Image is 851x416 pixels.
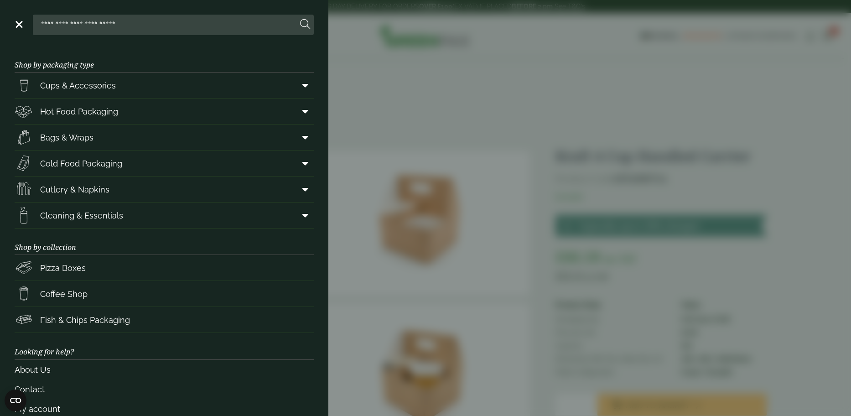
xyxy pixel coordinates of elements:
button: Open CMP widget [5,390,26,411]
a: Hot Food Packaging [15,99,314,124]
span: Coffee Shop [40,288,88,300]
a: Bags & Wraps [15,125,314,150]
h3: Shop by collection [15,229,314,255]
span: Cutlery & Napkins [40,183,109,196]
img: FishNchip_box.svg [15,311,33,329]
img: Paper_carriers.svg [15,128,33,146]
a: About Us [15,360,314,380]
a: Fish & Chips Packaging [15,307,314,333]
span: Cups & Accessories [40,79,116,92]
a: Coffee Shop [15,281,314,307]
a: Cold Food Packaging [15,151,314,176]
span: Bags & Wraps [40,131,93,144]
a: Cutlery & Napkins [15,177,314,202]
img: Deli_box.svg [15,102,33,120]
img: HotDrink_paperCup.svg [15,285,33,303]
span: Hot Food Packaging [40,105,118,118]
img: Pizza_boxes.svg [15,259,33,277]
h3: Looking for help? [15,333,314,359]
a: Cleaning & Essentials [15,203,314,228]
a: Contact [15,380,314,399]
img: PintNhalf_cup.svg [15,76,33,94]
span: Fish & Chips Packaging [40,314,130,326]
a: Cups & Accessories [15,73,314,98]
span: Cleaning & Essentials [40,209,123,222]
img: open-wipe.svg [15,206,33,224]
a: Pizza Boxes [15,255,314,281]
span: Pizza Boxes [40,262,86,274]
h3: Shop by packaging type [15,46,314,73]
img: Sandwich_box.svg [15,154,33,172]
span: Cold Food Packaging [40,157,122,170]
img: Cutlery.svg [15,180,33,198]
